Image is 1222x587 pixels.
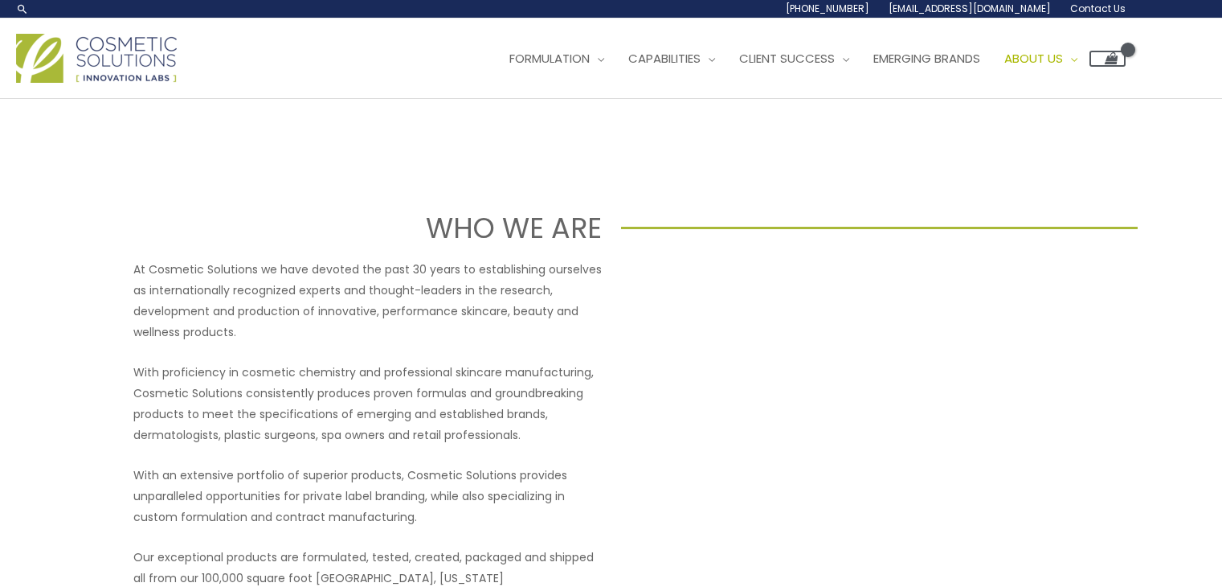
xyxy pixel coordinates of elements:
span: [PHONE_NUMBER] [786,2,869,15]
p: At Cosmetic Solutions we have devoted the past 30 years to establishing ourselves as internationa... [133,259,602,343]
span: Formulation [509,50,590,67]
span: [EMAIL_ADDRESS][DOMAIN_NAME] [889,2,1051,15]
p: With an extensive portfolio of superior products, Cosmetic Solutions provides unparalleled opport... [133,465,602,527]
a: Client Success [727,35,861,83]
p: With proficiency in cosmetic chemistry and professional skincare manufacturing, Cosmetic Solution... [133,362,602,445]
a: Formulation [497,35,616,83]
a: Capabilities [616,35,727,83]
span: About Us [1004,50,1063,67]
img: Cosmetic Solutions Logo [16,34,177,83]
a: Search icon link [16,2,29,15]
span: Capabilities [628,50,701,67]
h1: WHO WE ARE [84,208,602,248]
iframe: Get to know Cosmetic Solutions Private Label Skin Care [621,259,1089,523]
a: Emerging Brands [861,35,992,83]
span: Emerging Brands [873,50,980,67]
a: About Us [992,35,1089,83]
span: Contact Us [1070,2,1126,15]
a: View Shopping Cart, empty [1089,51,1126,67]
span: Client Success [739,50,835,67]
nav: Site Navigation [485,35,1126,83]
